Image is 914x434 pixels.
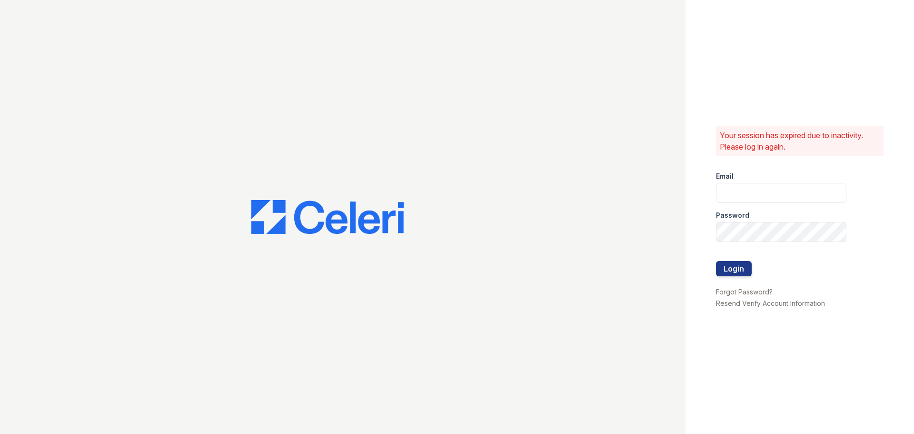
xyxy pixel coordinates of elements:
img: CE_Logo_Blue-a8612792a0a2168367f1c8372b55b34899dd931a85d93a1a3d3e32e68fde9ad4.png [251,200,404,234]
button: Login [716,261,752,276]
a: Resend Verify Account Information [716,299,825,307]
label: Password [716,211,749,220]
a: Forgot Password? [716,288,773,296]
label: Email [716,172,734,181]
p: Your session has expired due to inactivity. Please log in again. [720,130,880,152]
